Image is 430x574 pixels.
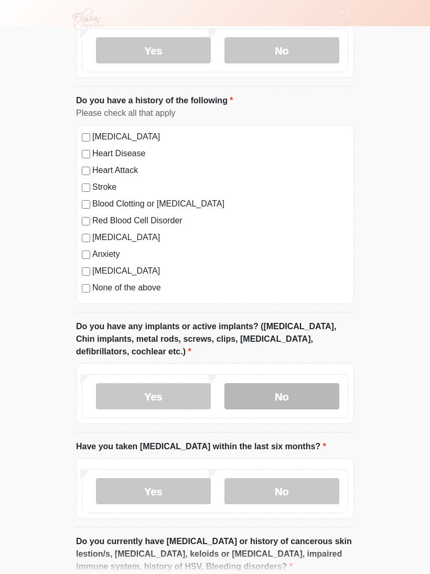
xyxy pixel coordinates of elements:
label: Yes [96,383,211,409]
label: Do you have a history of the following [76,94,233,107]
label: None of the above [92,281,348,294]
label: Have you taken [MEDICAL_DATA] within the last six months? [76,440,326,453]
label: Do you currently have [MEDICAL_DATA] or history of cancerous skin lestion/s, [MEDICAL_DATA], kelo... [76,535,354,573]
label: No [224,383,339,409]
input: Heart Disease [82,150,90,158]
label: Yes [96,37,211,63]
input: Red Blood Cell Disorder [82,217,90,225]
label: [MEDICAL_DATA] [92,131,348,143]
input: Anxiety [82,251,90,259]
label: [MEDICAL_DATA] [92,265,348,277]
input: Stroke [82,183,90,192]
label: No [224,478,339,504]
label: Anxiety [92,248,348,261]
label: Red Blood Cell Disorder [92,214,348,227]
label: Blood Clotting or [MEDICAL_DATA] [92,198,348,210]
input: Heart Attack [82,167,90,175]
label: Yes [96,478,211,504]
label: No [224,37,339,63]
label: Do you have any implants or active implants? ([MEDICAL_DATA], Chin implants, metal rods, screws, ... [76,320,354,358]
input: [MEDICAL_DATA] [82,234,90,242]
label: Heart Attack [92,164,348,177]
input: Blood Clotting or [MEDICAL_DATA] [82,200,90,209]
input: None of the above [82,284,90,293]
label: Stroke [92,181,348,193]
label: Heart Disease [92,147,348,160]
img: Elysian Aesthetics Logo [66,8,110,30]
input: [MEDICAL_DATA] [82,267,90,276]
label: [MEDICAL_DATA] [92,231,348,244]
input: [MEDICAL_DATA] [82,133,90,142]
div: Please check all that apply [76,107,354,120]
